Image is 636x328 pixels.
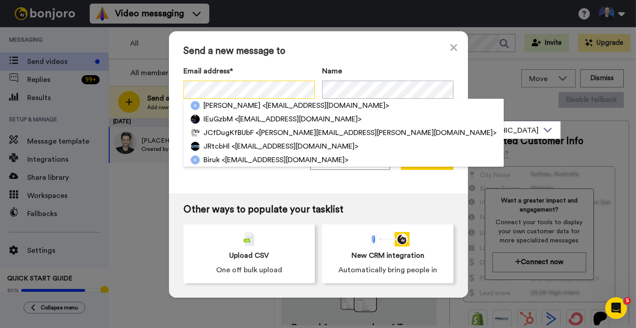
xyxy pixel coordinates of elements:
[203,127,254,138] span: JCfDugKfBUbF
[191,142,200,151] img: 85719cd7-35d7-4a61-a203-158717eaabac.jpg
[624,297,631,304] span: 5
[203,114,233,125] span: IEuGzbM
[183,46,453,57] span: Send a new message to
[203,141,230,152] span: JRtcbHl
[322,66,342,77] span: Name
[605,297,627,319] iframe: Intercom live chat
[229,250,269,261] span: Upload CSV
[244,232,255,246] img: csv-grey.png
[338,265,437,275] span: Automatically bring people in
[183,204,453,215] span: Other ways to populate your tasklist
[191,101,200,110] img: b.png
[191,155,200,164] img: b.png
[352,250,424,261] span: New CRM integration
[191,128,200,137] img: 5080f28e-8702-4f3b-9ccf-94f15f306e22.png
[222,154,348,165] span: <[EMAIL_ADDRESS][DOMAIN_NAME]>
[231,141,358,152] span: <[EMAIL_ADDRESS][DOMAIN_NAME]>
[183,66,315,77] label: Email address*
[235,114,361,125] span: <[EMAIL_ADDRESS][DOMAIN_NAME]>
[203,100,260,111] span: [PERSON_NAME]
[366,232,410,246] div: animation
[203,154,220,165] span: Biruk
[255,127,496,138] span: <[PERSON_NAME][EMAIL_ADDRESS][PERSON_NAME][DOMAIN_NAME]>
[262,100,389,111] span: <[EMAIL_ADDRESS][DOMAIN_NAME]>
[216,265,282,275] span: One off bulk upload
[191,115,200,124] img: 36acfdd9-ddf4-4bab-9c12-472d57bd8645.jpg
